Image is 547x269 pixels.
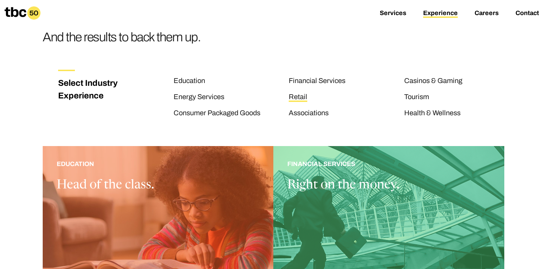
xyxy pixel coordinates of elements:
[404,77,462,86] a: Casinos & Gaming
[174,93,224,102] a: Energy Services
[516,9,539,18] a: Contact
[423,9,458,18] a: Experience
[289,93,307,102] a: Retail
[43,27,201,47] h3: And the results to back them up.
[475,9,499,18] a: Careers
[404,109,461,118] a: Health & Wellness
[380,9,406,18] a: Services
[174,77,205,86] a: Education
[58,77,125,102] h3: Select Industry Experience
[289,77,345,86] a: Financial Services
[174,109,260,118] a: Consumer Packaged Goods
[404,93,429,102] a: Tourism
[289,109,329,118] a: Associations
